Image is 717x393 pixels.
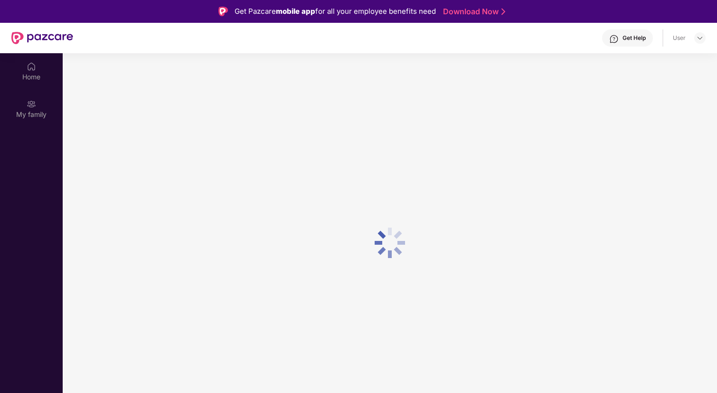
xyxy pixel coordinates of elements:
[11,32,73,44] img: New Pazcare Logo
[609,34,619,44] img: svg+xml;base64,PHN2ZyBpZD0iSGVscC0zMngzMiIgeG1sbnM9Imh0dHA6Ly93d3cudzMub3JnLzIwMDAvc3ZnIiB3aWR0aD...
[276,7,315,16] strong: mobile app
[27,62,36,71] img: svg+xml;base64,PHN2ZyBpZD0iSG9tZSIgeG1sbnM9Imh0dHA6Ly93d3cudzMub3JnLzIwMDAvc3ZnIiB3aWR0aD0iMjAiIG...
[235,6,436,17] div: Get Pazcare for all your employee benefits need
[696,34,704,42] img: svg+xml;base64,PHN2ZyBpZD0iRHJvcGRvd24tMzJ4MzIiIHhtbG5zPSJodHRwOi8vd3d3LnczLm9yZy8yMDAwL3N2ZyIgd2...
[443,7,502,17] a: Download Now
[501,7,505,17] img: Stroke
[218,7,228,16] img: Logo
[27,99,36,109] img: svg+xml;base64,PHN2ZyB3aWR0aD0iMjAiIGhlaWdodD0iMjAiIHZpZXdCb3g9IjAgMCAyMCAyMCIgZmlsbD0ibm9uZSIgeG...
[623,34,646,42] div: Get Help
[673,34,686,42] div: User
